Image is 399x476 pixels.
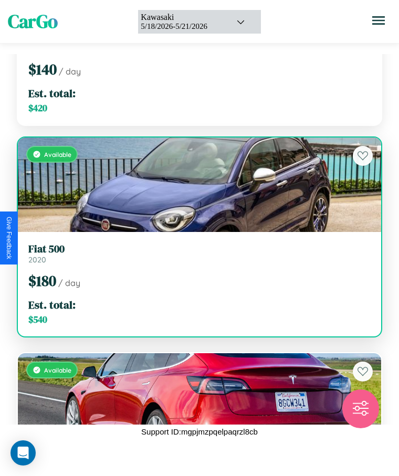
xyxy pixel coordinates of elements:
[28,242,371,255] h3: Fiat 500
[28,313,47,326] span: $ 540
[5,217,13,259] div: Give Feedback
[8,9,58,34] span: CarGo
[28,271,56,291] span: $ 180
[28,297,76,312] span: Est. total:
[44,151,71,158] span: Available
[28,102,47,114] span: $ 420
[44,366,71,374] span: Available
[28,255,46,265] span: 2020
[141,425,258,439] p: Support ID: mgpjmzpqelpaqrzl8cb
[28,59,57,79] span: $ 140
[10,440,36,466] div: Open Intercom Messenger
[58,278,80,288] span: / day
[141,13,223,22] div: Kawasaki
[141,22,223,31] div: 5 / 18 / 2026 - 5 / 21 / 2026
[59,66,81,77] span: / day
[28,86,76,101] span: Est. total:
[28,242,371,265] a: Fiat 5002020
